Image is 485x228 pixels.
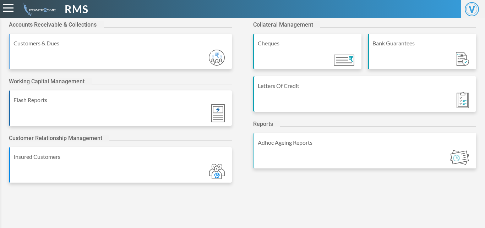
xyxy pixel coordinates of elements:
[253,21,320,28] h2: Collateral Management
[258,82,473,90] div: Letters Of Credit
[9,135,109,141] h2: Customer Relationship Management
[253,34,361,76] a: Cheques Module_ic
[209,50,225,66] img: Module_ic
[253,121,280,127] h2: Reports
[258,138,473,147] div: Adhoc Ageing Reports
[13,39,228,48] div: Customers & Dues
[9,21,104,28] h2: Accounts Receivable & Collections
[368,34,476,76] a: Bank Guarantees Module_ic
[9,34,232,76] a: Customers & Dues Module_ic
[450,150,469,165] img: Module_ic
[456,52,469,66] img: Module_ic
[211,104,225,122] img: Module_ic
[9,78,92,85] h2: Working Capital Management
[13,152,228,161] div: Insured Customers
[253,133,476,176] a: Adhoc Ageing Reports Module_ic
[9,147,232,190] a: Insured Customers Module_ic
[372,39,473,48] div: Bank Guarantees
[21,2,56,16] img: admin
[334,55,354,66] img: Module_ic
[9,90,232,133] a: Flash Reports Module_ic
[457,92,469,108] img: Module_ic
[65,1,88,17] span: RMS
[13,96,228,104] div: Flash Reports
[258,39,358,48] div: Cheques
[253,76,476,119] a: Letters Of Credit Module_ic
[209,164,225,179] img: Module_ic
[465,2,479,16] span: V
